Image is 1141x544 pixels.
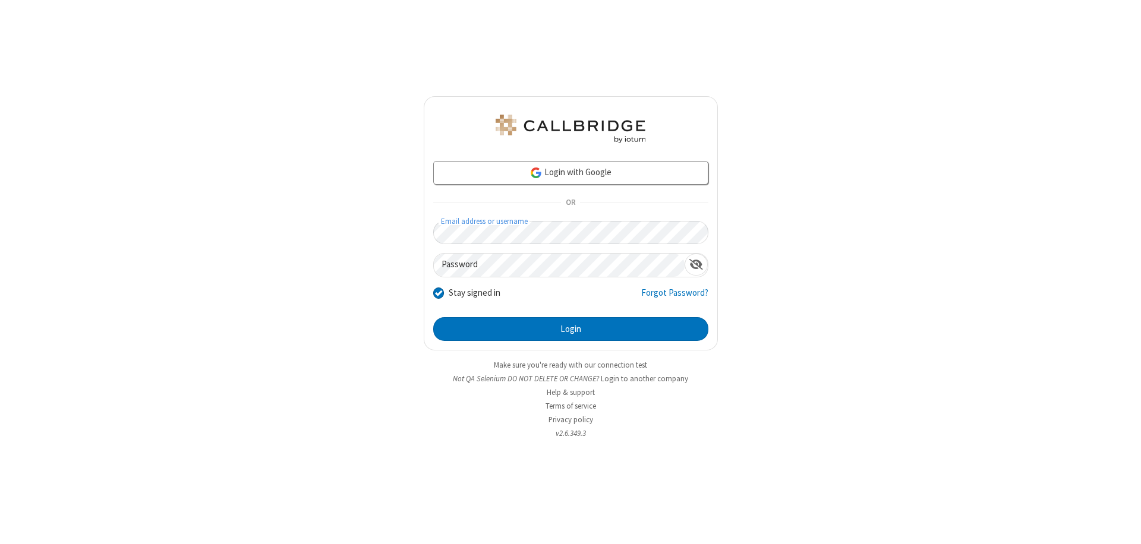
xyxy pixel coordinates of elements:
button: Login [433,317,708,341]
img: QA Selenium DO NOT DELETE OR CHANGE [493,115,648,143]
iframe: Chat [1111,513,1132,536]
li: v2.6.349.3 [424,428,718,439]
a: Login with Google [433,161,708,185]
img: google-icon.png [529,166,543,179]
input: Email address or username [433,221,708,244]
a: Forgot Password? [641,286,708,309]
li: Not QA Selenium DO NOT DELETE OR CHANGE? [424,373,718,384]
a: Make sure you're ready with our connection test [494,360,647,370]
div: Show password [685,254,708,276]
span: OR [561,195,580,211]
a: Terms of service [546,401,596,411]
a: Help & support [547,387,595,397]
input: Password [434,254,685,277]
a: Privacy policy [549,415,593,425]
button: Login to another company [601,373,688,384]
label: Stay signed in [449,286,500,300]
